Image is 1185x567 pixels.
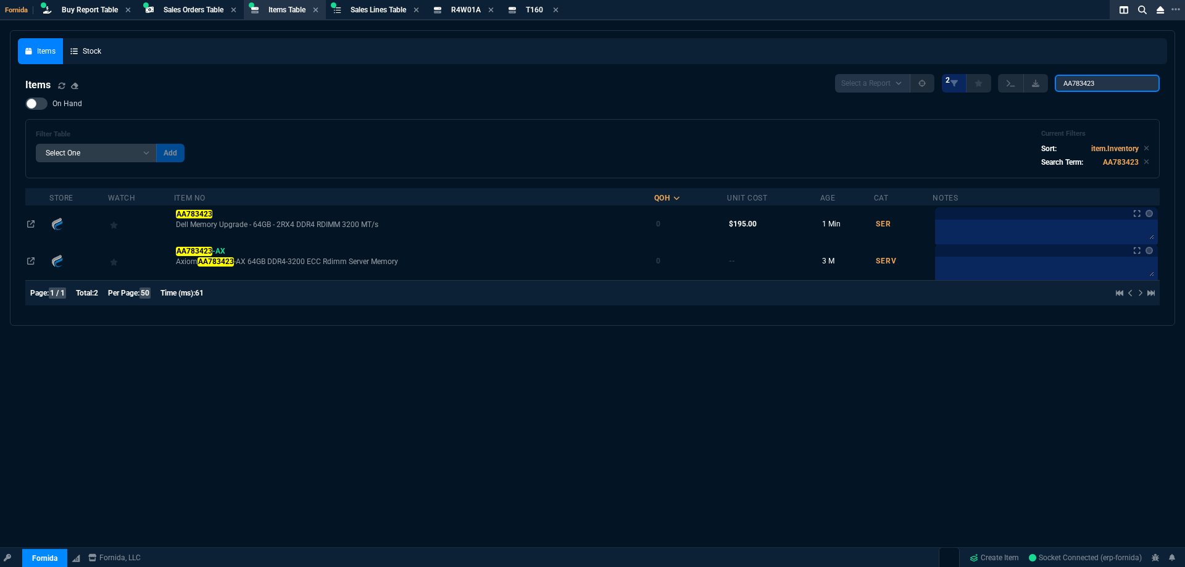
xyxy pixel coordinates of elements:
[820,242,874,279] td: 3 M
[63,38,109,64] a: Stock
[176,247,212,255] mark: AA783423
[1103,158,1139,167] code: AA783423
[313,6,318,15] nx-icon: Close Tab
[94,289,98,297] span: 2
[654,193,670,203] div: QOH
[174,205,654,242] td: Dell Memory Upgrade - 64GB - 2RX4 DDR4 RDIMM 3200 MT/s
[174,242,654,279] td: Axiom AA783423-AX 64GB DDR4-3200 ECC Rdimm Server Memory
[5,6,33,14] span: Fornida
[1115,2,1133,17] nx-icon: Split Panels
[195,289,204,297] span: 61
[874,193,889,203] div: Cat
[36,130,185,139] h6: Filter Table
[139,288,151,299] span: 50
[108,289,139,297] span: Per Page:
[49,288,66,299] span: 1 / 1
[820,193,836,203] div: Age
[965,548,1024,567] a: Create Item
[1041,157,1083,168] p: Search Term:
[1041,143,1057,154] p: Sort:
[62,6,118,14] span: Buy Report Table
[876,220,891,228] span: SER
[1055,75,1160,92] input: Search
[30,289,49,297] span: Page:
[414,6,419,15] nx-icon: Close Tab
[351,6,406,14] span: Sales Lines Table
[85,552,144,563] a: msbcCompanyName
[176,257,652,267] span: Axiom -AX 64GB DDR4-3200 ECC Rdimm Server Memory
[553,6,559,15] nx-icon: Close Tab
[1171,4,1180,15] nx-icon: Open New Tab
[197,257,234,266] mark: AA783423
[946,75,950,85] span: 2
[1029,553,1142,562] span: Socket Connected (erp-fornida)
[176,220,652,230] span: Dell Memory Upgrade - 64GB - 2RX4 DDR4 RDIMM 3200 MT/s
[27,257,35,265] nx-icon: Open In Opposite Panel
[25,78,51,93] h4: Items
[160,289,195,297] span: Time (ms):
[1091,144,1139,153] code: item.Inventory
[49,193,73,203] div: Store
[110,252,172,270] div: Add to Watchlist
[108,193,136,203] div: Watch
[933,193,958,203] div: Notes
[1029,552,1142,563] a: EUL5DCWDWNi3x0t0AAAU
[656,257,660,265] span: 0
[110,215,172,233] div: Add to Watchlist
[1152,2,1169,17] nx-icon: Close Workbench
[451,6,481,14] span: R4W01A
[729,257,735,265] span: --
[174,193,206,203] div: Item No
[1133,2,1152,17] nx-icon: Search
[76,289,94,297] span: Total:
[268,6,306,14] span: Items Table
[164,6,223,14] span: Sales Orders Table
[488,6,494,15] nx-icon: Close Tab
[125,6,131,15] nx-icon: Close Tab
[820,205,874,242] td: 1 Min
[176,247,225,255] span: -AX
[18,38,63,64] a: Items
[656,220,660,228] span: 0
[727,193,767,203] div: Unit Cost
[27,220,35,228] nx-icon: Open In Opposite Panel
[231,6,236,15] nx-icon: Close Tab
[52,99,82,109] span: On Hand
[176,210,212,218] mark: AA783423
[1041,130,1149,138] h6: Current Filters
[876,257,897,265] span: SERV
[526,6,543,14] span: T160
[729,220,757,228] span: $195.00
